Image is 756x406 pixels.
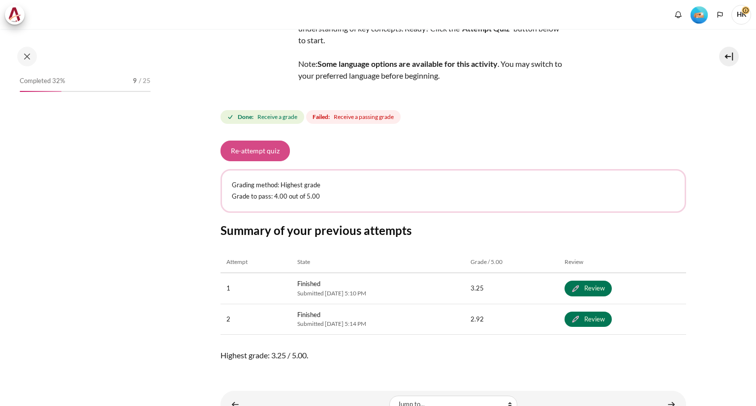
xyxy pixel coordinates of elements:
th: State [291,252,465,273]
button: Re-attempt quiz [220,141,290,161]
a: User menu [731,5,751,25]
div: 32% [20,91,62,92]
td: Finished [291,304,465,335]
a: Architeck Architeck [5,5,30,25]
span: Completed 32% [20,76,65,86]
th: Attempt [220,252,291,273]
div: Level #2 [691,5,708,24]
strong: Some language options are available for this activity [317,59,498,68]
td: 3.25 [465,273,559,304]
div: Show notification window with no new notifications [671,7,686,22]
img: Architeck [8,7,22,22]
span: Receive a grade [257,113,297,121]
span: Submitted [DATE] 5:10 PM [297,289,459,298]
span: HK [731,5,751,25]
a: Level #2 [687,5,712,24]
td: Finished [291,273,465,304]
span: Submitted [DATE] 5:14 PM [297,319,459,328]
img: Level #2 [691,6,708,24]
strong: Done: [238,113,253,121]
a: Review [565,312,612,327]
span: / 25 [139,76,151,86]
span: 9 [133,76,137,86]
p: Grading method: Highest grade [232,180,675,190]
a: Review [565,281,612,296]
th: Review [559,252,686,273]
h3: Summary of your previous attempts [220,223,686,238]
p: Grade to pass: 4.00 out of 5.00 [232,192,675,202]
span: Highest grade: 3.25 / 5.00. [220,349,686,361]
td: 1 [220,273,291,304]
th: Grade / 5.00 [465,252,559,273]
div: Completion requirements for Check-Up Quiz 2 [220,108,403,126]
td: 2.92 [465,304,559,335]
strong: Failed: [313,113,330,121]
span: Receive a passing grade [334,113,394,121]
td: 2 [220,304,291,335]
button: Languages [713,7,727,22]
